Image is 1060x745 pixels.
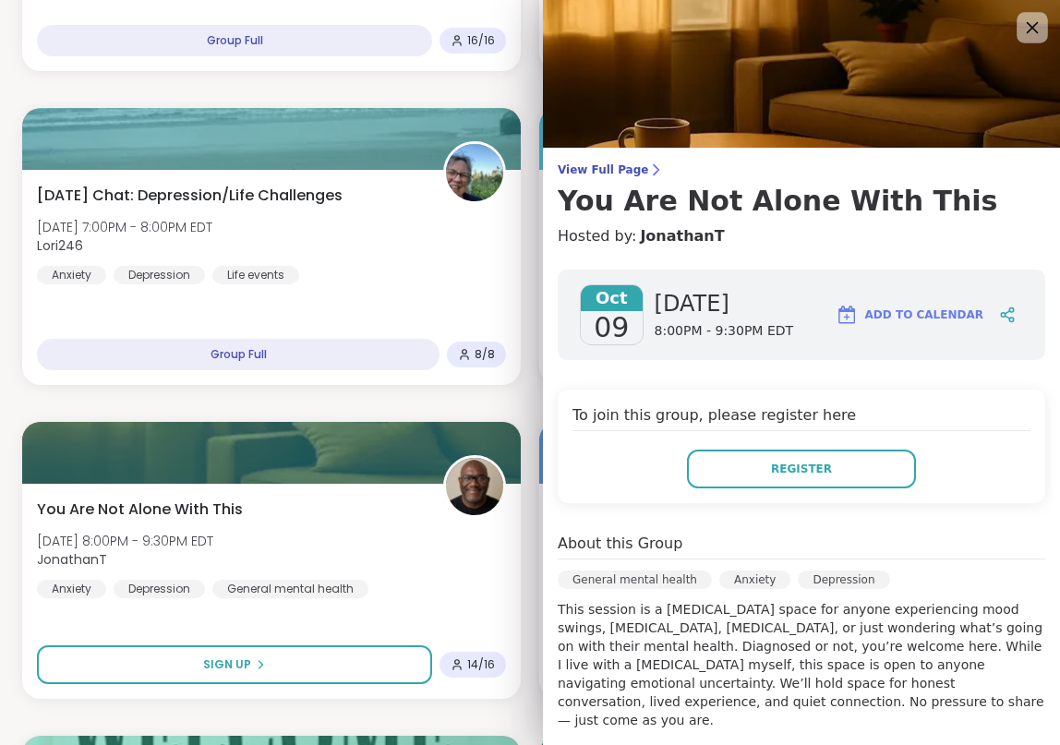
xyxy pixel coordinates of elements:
[558,600,1045,729] p: This session is a [MEDICAL_DATA] space for anyone experiencing mood swings, [MEDICAL_DATA], [MEDI...
[37,236,83,255] b: Lori246
[114,266,205,284] div: Depression
[558,162,1045,177] span: View Full Page
[212,580,368,598] div: General mental health
[572,404,1030,431] h4: To join this group, please register here
[558,225,1045,247] h4: Hosted by:
[558,185,1045,218] h3: You Are Not Alone With This
[1029,7,1053,31] div: Close Step
[467,33,495,48] span: 16 / 16
[37,339,440,370] div: Group Full
[203,656,251,673] span: Sign Up
[865,306,983,323] span: Add to Calendar
[581,285,643,311] span: Oct
[37,532,213,550] span: [DATE] 8:00PM - 9:30PM EDT
[37,266,106,284] div: Anxiety
[827,293,992,337] button: Add to Calendar
[640,225,724,247] a: JonathanT
[836,304,858,326] img: ShareWell Logomark
[475,347,495,362] span: 8 / 8
[37,218,212,236] span: [DATE] 7:00PM - 8:00PM EDT
[37,25,432,56] div: Group Full
[798,571,889,589] div: Depression
[594,311,629,344] span: 09
[446,458,503,515] img: JonathanT
[558,162,1045,218] a: View Full PageYou Are Not Alone With This
[558,533,682,555] h4: About this Group
[37,185,343,207] span: [DATE] Chat: Depression/Life Challenges
[719,571,790,589] div: Anxiety
[37,499,243,521] span: You Are Not Alone With This
[114,580,205,598] div: Depression
[655,289,794,318] span: [DATE]
[37,580,106,598] div: Anxiety
[37,550,107,569] b: JonathanT
[655,322,794,341] span: 8:00PM - 9:30PM EDT
[771,461,832,477] span: Register
[558,571,712,589] div: General mental health
[467,657,495,672] span: 14 / 16
[687,450,916,488] button: Register
[446,144,503,201] img: Lori246
[212,266,299,284] div: Life events
[37,645,432,684] button: Sign Up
